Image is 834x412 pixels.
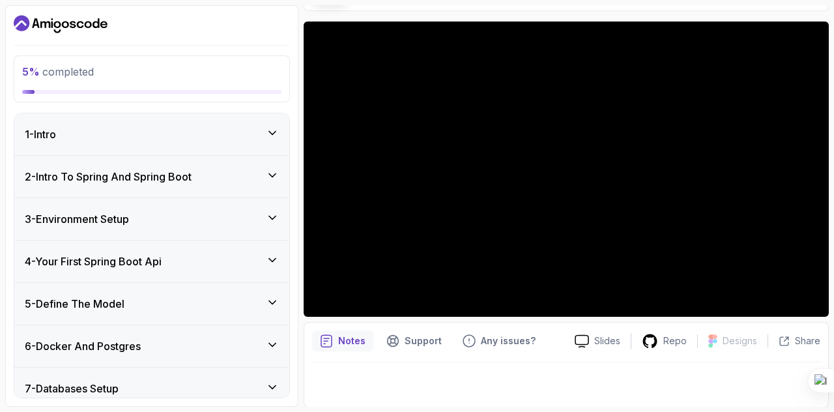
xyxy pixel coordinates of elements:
button: 5-Define The Model [14,283,289,325]
h3: 4 - Your First Spring Boot Api [25,254,162,269]
h3: 5 - Define The Model [25,296,124,312]
button: Share [768,334,820,347]
p: Repo [663,334,687,347]
p: Any issues? [481,334,536,347]
h3: 7 - Databases Setup [25,381,119,396]
span: 5 % [22,65,40,78]
button: 3-Environment Setup [14,198,289,240]
button: 2-Intro To Spring And Spring Boot [14,156,289,198]
button: Support button [379,331,450,351]
h3: 2 - Intro To Spring And Spring Boot [25,169,192,184]
p: Notes [338,334,366,347]
button: 1-Intro [14,113,289,155]
h3: 6 - Docker And Postgres [25,338,141,354]
h3: 3 - Environment Setup [25,211,129,227]
p: Designs [723,334,757,347]
a: Dashboard [14,14,108,35]
button: 7-Databases Setup [14,368,289,409]
p: Slides [594,334,620,347]
button: 6-Docker And Postgres [14,325,289,367]
a: Slides [564,334,631,348]
iframe: 1 - Spring vs Spring Boot [304,22,829,317]
p: Support [405,334,442,347]
h3: 1 - Intro [25,126,56,142]
span: completed [22,65,94,78]
a: Repo [631,333,697,349]
button: Feedback button [455,331,543,351]
button: 4-Your First Spring Boot Api [14,241,289,282]
button: notes button [312,331,373,351]
p: Share [795,334,820,347]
